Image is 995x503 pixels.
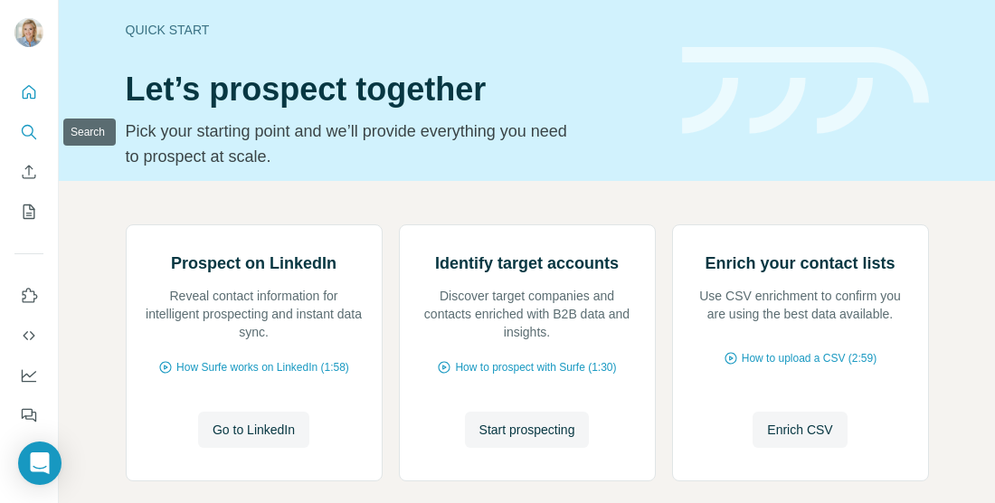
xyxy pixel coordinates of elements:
[435,251,619,276] h2: Identify target accounts
[691,287,910,323] p: Use CSV enrichment to confirm you are using the best data available.
[14,319,43,352] button: Use Surfe API
[126,21,660,39] div: Quick start
[418,287,637,341] p: Discover target companies and contacts enriched with B2B data and insights.
[126,71,660,108] h1: Let’s prospect together
[14,359,43,392] button: Dashboard
[126,119,579,169] p: Pick your starting point and we’ll provide everything you need to prospect at scale.
[176,359,349,375] span: How Surfe works on LinkedIn (1:58)
[198,412,309,448] button: Go to LinkedIn
[742,350,877,366] span: How to upload a CSV (2:59)
[14,399,43,432] button: Feedback
[705,251,895,276] h2: Enrich your contact lists
[18,441,62,485] div: Open Intercom Messenger
[767,421,832,439] span: Enrich CSV
[14,195,43,228] button: My lists
[14,280,43,312] button: Use Surfe on LinkedIn
[479,421,575,439] span: Start prospecting
[753,412,847,448] button: Enrich CSV
[171,251,336,276] h2: Prospect on LinkedIn
[145,287,364,341] p: Reveal contact information for intelligent prospecting and instant data sync.
[14,156,43,188] button: Enrich CSV
[213,421,295,439] span: Go to LinkedIn
[14,76,43,109] button: Quick start
[455,359,616,375] span: How to prospect with Surfe (1:30)
[682,47,929,135] img: banner
[14,18,43,47] img: Avatar
[14,116,43,148] button: Search
[465,412,590,448] button: Start prospecting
